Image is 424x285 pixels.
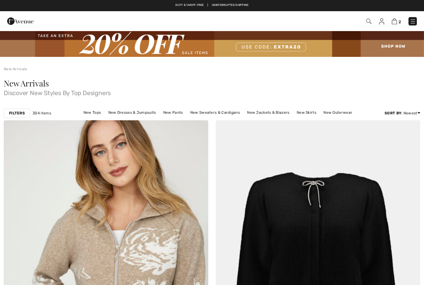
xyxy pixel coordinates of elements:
[4,87,420,96] span: Discover New Styles By Top Designers
[385,111,401,115] strong: Sort By
[7,15,34,27] img: 1ère Avenue
[244,108,292,117] a: New Jackets & Blazers
[399,20,401,24] span: 2
[7,18,34,24] a: 1ère Avenue
[187,108,243,117] a: New Sweaters & Cardigans
[9,110,25,116] strong: Filters
[4,67,27,71] a: New Arrivals
[392,17,401,25] a: 2
[410,18,416,25] img: Menu
[4,78,49,89] span: New Arrivals
[392,18,397,24] img: Shopping Bag
[320,108,355,117] a: New Outerwear
[160,108,186,117] a: New Pants
[385,110,420,116] div: : Newest
[379,18,384,25] img: My Info
[80,108,104,117] a: New Tops
[366,19,372,24] img: Search
[105,108,159,117] a: New Dresses & Jumpsuits
[33,110,51,116] span: 304 items
[294,108,319,117] a: New Skirts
